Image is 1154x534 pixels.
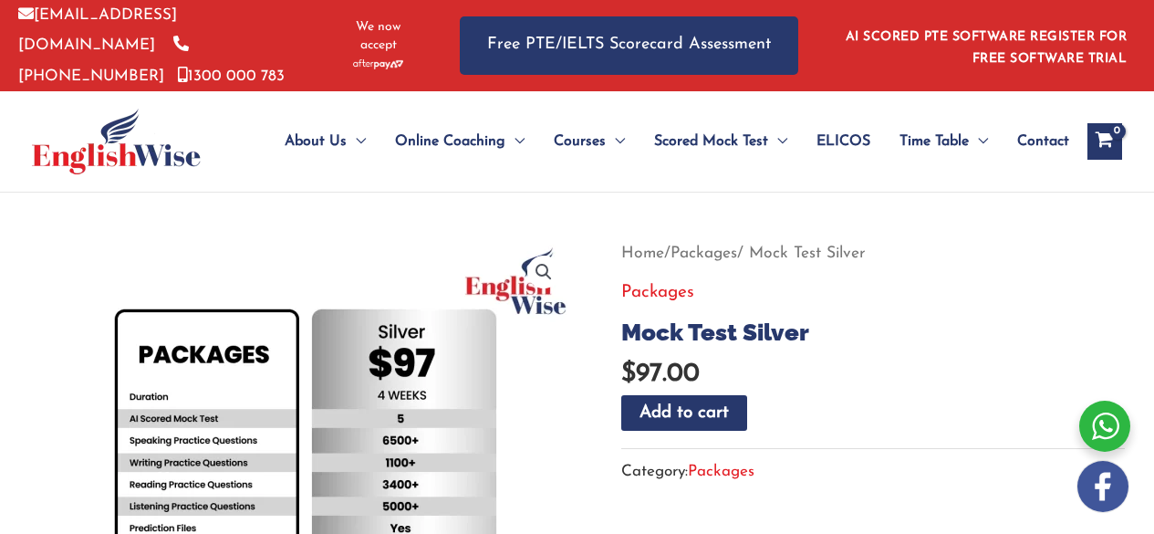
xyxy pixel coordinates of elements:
a: Home [621,246,664,261]
aside: Header Widget 1 [835,16,1136,75]
a: [EMAIL_ADDRESS][DOMAIN_NAME] [18,7,177,53]
span: Courses [554,110,606,173]
span: Menu Toggle [347,110,366,173]
a: Contact [1003,110,1069,173]
span: Menu Toggle [969,110,988,173]
span: Online Coaching [395,110,505,173]
a: Packages [671,246,737,261]
nav: Breadcrumb [621,238,1125,268]
span: $ [621,361,636,387]
span: ELICOS [816,110,870,173]
a: [PHONE_NUMBER] [18,37,189,83]
img: cropped-ew-logo [32,109,201,174]
span: Menu Toggle [768,110,787,173]
a: ELICOS [802,110,885,173]
a: View full-screen image gallery [527,256,560,288]
a: Online CoachingMenu Toggle [380,110,539,173]
span: Time Table [899,110,969,173]
a: CoursesMenu Toggle [539,110,639,173]
a: Packages [621,284,694,301]
span: About Us [285,110,347,173]
h1: Mock Test Silver [621,319,1125,347]
a: About UsMenu Toggle [270,110,380,173]
span: Contact [1017,110,1069,173]
img: Afterpay-Logo [353,59,403,69]
button: Add to cart [621,395,747,431]
a: Time TableMenu Toggle [885,110,1003,173]
span: Category: [621,456,754,487]
a: Free PTE/IELTS Scorecard Assessment [460,16,798,74]
a: Scored Mock TestMenu Toggle [639,110,802,173]
span: Menu Toggle [606,110,625,173]
span: Menu Toggle [505,110,525,173]
img: white-facebook.png [1077,461,1128,512]
span: Scored Mock Test [654,110,768,173]
a: AI SCORED PTE SOFTWARE REGISTER FOR FREE SOFTWARE TRIAL [846,30,1128,66]
a: 1300 000 783 [178,68,285,84]
a: Packages [688,464,754,479]
a: View Shopping Cart, empty [1087,123,1122,160]
nav: Site Navigation: Main Menu [241,110,1069,173]
span: We now accept [342,18,414,55]
bdi: 97.00 [621,361,700,387]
